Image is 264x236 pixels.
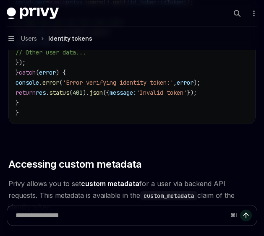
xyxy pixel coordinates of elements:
[49,89,69,96] span: status
[249,8,257,19] button: More actions
[16,49,86,56] span: // Other user data...
[16,59,26,66] span: });
[56,69,66,76] span: ) {
[39,79,42,86] span: .
[240,210,252,221] button: Send message
[140,191,197,200] code: custom_metadata
[16,205,227,226] input: Ask a question...
[89,89,103,96] span: json
[83,89,89,96] span: ).
[59,79,63,86] span: (
[136,89,187,96] span: 'Invalid token'
[193,79,200,86] span: );
[73,89,83,96] span: 401
[16,99,19,106] span: }
[36,69,39,76] span: (
[81,179,139,188] a: custom metadata
[19,69,36,76] span: catch
[7,8,59,19] img: dark logo
[36,89,46,96] span: res
[63,79,173,86] span: 'Error verifying identity token:'
[42,79,59,86] span: error
[16,79,39,86] span: console
[21,34,37,44] span: Users
[103,89,110,96] span: ({
[16,69,19,76] span: }
[48,34,92,44] div: Identity tokens
[8,178,256,213] span: Privy allows you to set for a user via backend API requests. This metadata is available in the cl...
[16,89,36,96] span: return
[46,89,49,96] span: .
[187,89,197,96] span: });
[8,158,141,171] span: Accessing custom metadata
[69,89,73,96] span: (
[110,89,136,96] span: message:
[230,7,244,20] button: Open search
[39,69,56,76] span: error
[177,79,193,86] span: error
[16,109,19,117] span: }
[173,79,177,86] span: ,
